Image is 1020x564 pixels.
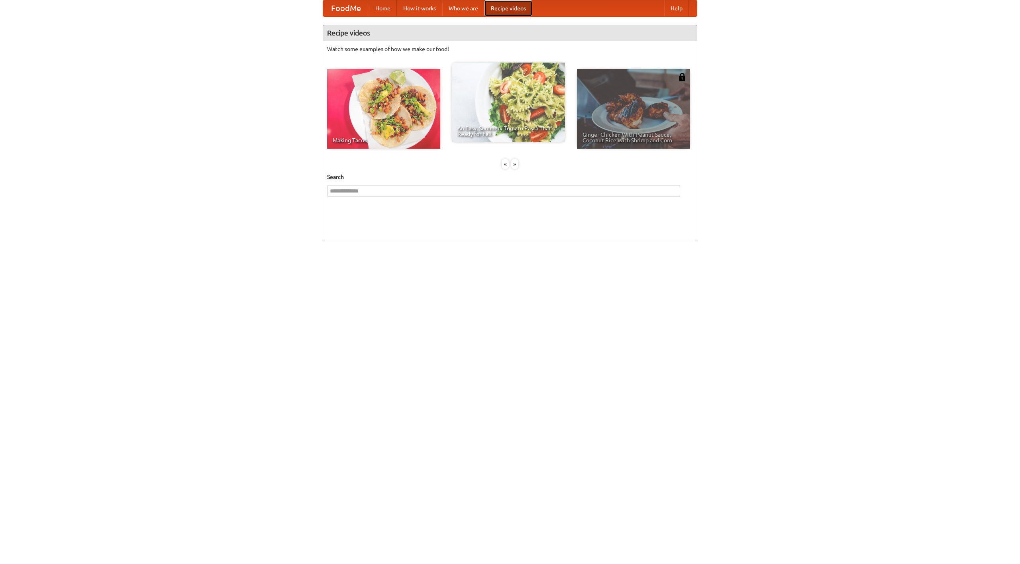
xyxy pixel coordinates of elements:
div: » [511,159,518,169]
a: An Easy, Summery Tomato Pasta That's Ready for Fall [452,63,565,142]
span: Making Tacos [333,138,435,143]
a: Who we are [442,0,484,16]
h5: Search [327,173,693,181]
p: Watch some examples of how we make our food! [327,45,693,53]
a: How it works [397,0,442,16]
h4: Recipe videos [323,25,697,41]
span: An Easy, Summery Tomato Pasta That's Ready for Fall [457,126,559,137]
a: Help [664,0,689,16]
a: Making Tacos [327,69,440,149]
a: Recipe videos [484,0,532,16]
img: 483408.png [678,73,686,81]
a: FoodMe [323,0,369,16]
div: « [502,159,509,169]
a: Home [369,0,397,16]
